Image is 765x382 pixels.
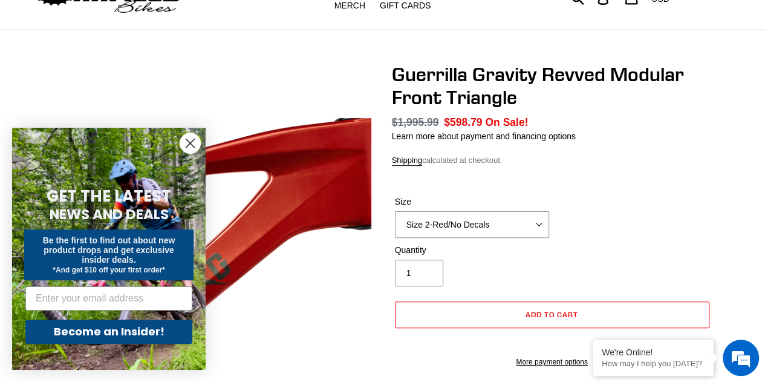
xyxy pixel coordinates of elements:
[392,154,712,166] div: calculated at checkout.
[50,205,169,224] span: NEWS AND DEALS
[526,310,578,319] span: Add to cart
[392,116,439,128] s: $1,995.99
[395,301,709,328] button: Add to cart
[53,266,164,274] span: *And get $10 off your first order*
[485,114,528,130] span: On Sale!
[25,286,192,311] input: Enter your email address
[602,359,705,368] p: How may I help you today?
[444,116,482,128] span: $598.79
[392,63,712,110] h1: Guerrilla Gravity Revved Modular Front Triangle
[47,185,171,207] span: GET THE LATEST
[392,156,423,166] a: Shipping
[602,347,705,357] div: We're Online!
[334,1,365,11] span: MERCH
[392,131,576,141] a: Learn more about payment and financing options
[25,320,192,344] button: Become an Insider!
[395,357,709,367] a: More payment options
[180,133,201,154] button: Close dialog
[395,244,549,257] label: Quantity
[395,196,549,208] label: Size
[43,235,175,265] span: Be the first to find out about new product drops and get exclusive insider deals.
[380,1,431,11] span: GIFT CARDS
